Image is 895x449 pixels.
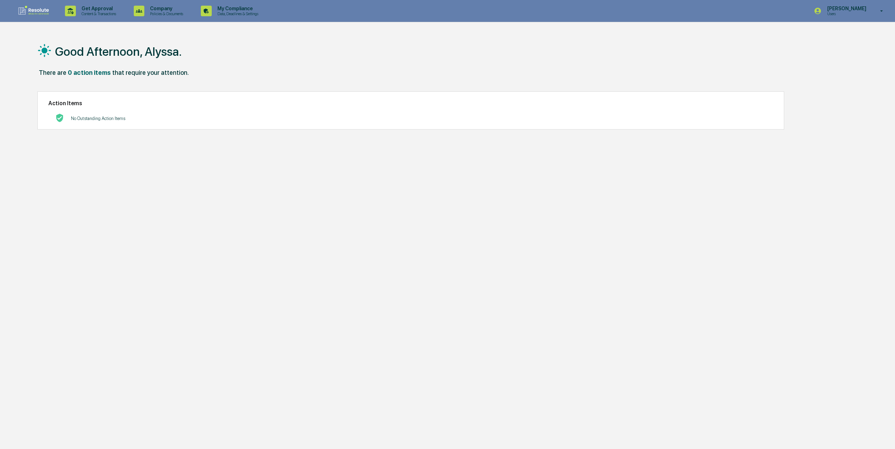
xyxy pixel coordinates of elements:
div: There are [39,69,66,76]
img: No Actions logo [55,114,64,122]
p: Get Approval [76,6,120,11]
p: No Outstanding Action Items [71,116,125,121]
h1: Good Afternoon, Alyssa. [55,44,182,59]
p: Data, Deadlines & Settings [212,11,262,16]
div: that require your attention. [112,69,189,76]
h2: Action Items [48,100,773,107]
img: logo [17,5,51,17]
p: Content & Transactions [76,11,120,16]
p: My Compliance [212,6,262,11]
p: Users [822,11,870,16]
p: Company [144,6,187,11]
p: [PERSON_NAME] [822,6,870,11]
div: 0 action items [68,69,111,76]
p: Policies & Documents [144,11,187,16]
